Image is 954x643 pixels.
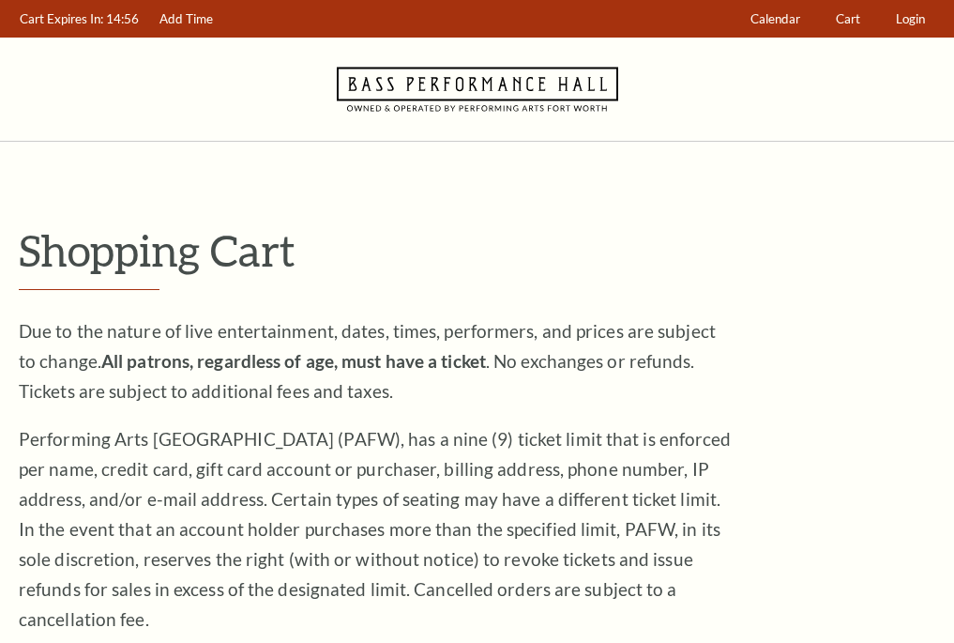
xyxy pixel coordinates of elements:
[19,424,732,635] p: Performing Arts [GEOGRAPHIC_DATA] (PAFW), has a nine (9) ticket limit that is enforced per name, ...
[836,11,860,26] span: Cart
[106,11,139,26] span: 14:56
[896,11,925,26] span: Login
[151,1,222,38] a: Add Time
[827,1,870,38] a: Cart
[742,1,810,38] a: Calendar
[20,11,103,26] span: Cart Expires In:
[19,226,935,274] p: Shopping Cart
[101,350,486,372] strong: All patrons, regardless of age, must have a ticket
[19,320,716,402] span: Due to the nature of live entertainment, dates, times, performers, and prices are subject to chan...
[887,1,934,38] a: Login
[750,11,800,26] span: Calendar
